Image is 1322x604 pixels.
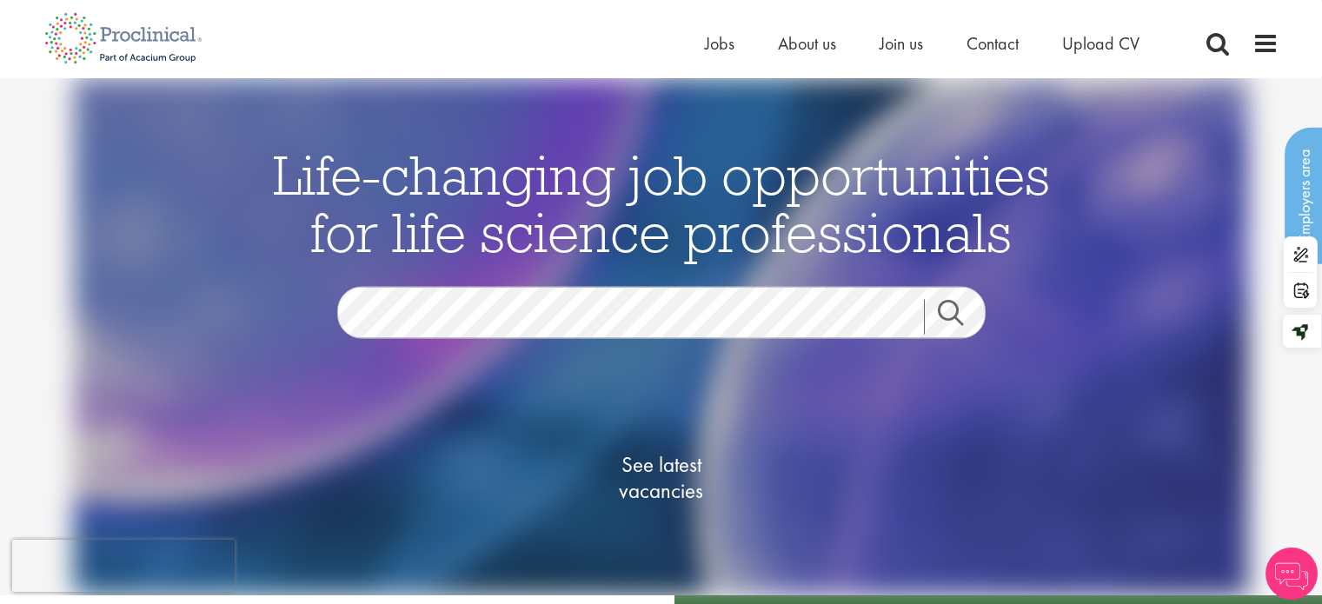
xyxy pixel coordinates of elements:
a: See latestvacancies [575,382,748,574]
span: See latest vacancies [575,452,748,504]
span: Life-changing job opportunities for life science professionals [273,140,1050,267]
a: Upload CV [1062,32,1139,55]
a: Join us [880,32,923,55]
iframe: reCAPTCHA [12,540,235,592]
img: Chatbot [1266,548,1318,600]
a: About us [778,32,836,55]
a: Jobs [705,32,734,55]
a: Contact [967,32,1019,55]
img: candidate home [74,78,1249,595]
a: Job search submit button [924,300,999,335]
